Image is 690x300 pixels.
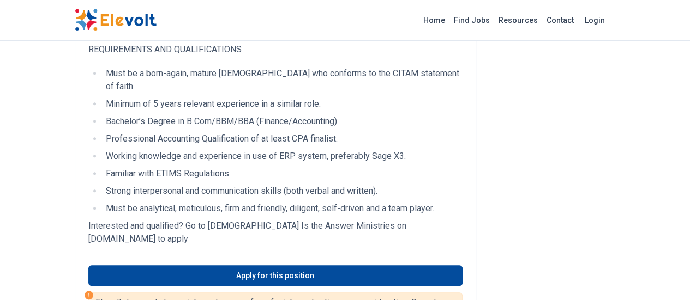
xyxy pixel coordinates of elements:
li: Minimum of 5 years relevant experience in a similar role. [103,97,463,111]
li: Must be a born-again, mature [DEMOGRAPHIC_DATA] who conforms to the CITAM statement of faith. [103,67,463,93]
img: Elevolt [75,9,157,32]
a: Resources [494,11,542,29]
iframe: Chat Widget [635,248,690,300]
a: Login [578,9,611,31]
p: REQUIREMENTS AND QUALIFICATIONS [88,43,463,56]
li: Must be analytical, meticulous, firm and friendly, diligent, self-driven and a team player. [103,202,463,215]
a: Apply for this position [88,265,463,286]
a: Find Jobs [449,11,494,29]
a: Home [419,11,449,29]
li: Strong interpersonal and communication skills (both verbal and written). [103,185,463,198]
li: Professional Accounting Qualification of at least CPA finalist. [103,132,463,145]
li: Bachelor’s Degree in B Com/BBM/BBA (Finance/Accounting). [103,115,463,128]
li: Familiar with ETIMS Regulations. [103,167,463,180]
a: Contact [542,11,578,29]
p: Interested and qualified? Go to [DEMOGRAPHIC_DATA] Is the Answer Ministries on [DOMAIN_NAME] to a... [88,219,463,246]
li: Working knowledge and experience in use of ERP system, preferably Sage X3. [103,150,463,163]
